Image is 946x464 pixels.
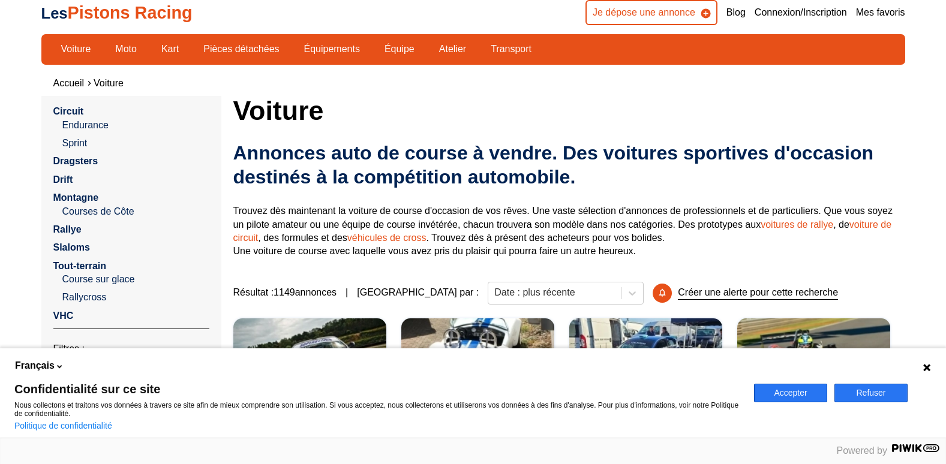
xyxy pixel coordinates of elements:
a: Connexion/Inscription [755,6,847,19]
span: Résultat : 1149 annonces [233,286,337,299]
a: Voiture [53,39,99,59]
a: véhicules de cross [347,233,427,243]
a: voitures de rallye [761,219,833,230]
a: Drift [53,174,73,185]
h1: Voiture [233,96,905,125]
p: Filtres : [53,342,209,355]
a: Mes favoris [856,6,905,19]
a: Sprint [62,137,209,150]
img: Renault Clio Cup 3 [569,318,722,408]
a: Pièces détachées [196,39,287,59]
button: Accepter [754,384,827,402]
a: Montagne [53,192,99,203]
a: Courses de Côte [62,205,209,218]
a: Rallycross [62,291,209,304]
a: Dragsters [53,156,98,166]
a: VHC [53,311,74,321]
a: Dallara F306[GEOGRAPHIC_DATA] [737,318,890,408]
a: Politique de confidentialité [14,421,112,430]
a: Slaloms [53,242,90,252]
a: Endurance [62,119,209,132]
a: Renault Clio Cup 3[GEOGRAPHIC_DATA] [569,318,722,408]
span: Powered by [837,445,888,456]
img: BMW M3 E92 Original V8 Superstars + Minisattel - Paket [233,318,386,408]
p: Nous collectons et traitons vos données à travers ce site afin de mieux comprendre son utilisatio... [14,401,740,418]
span: Français [15,359,55,372]
p: Créer une alerte pour cette recherche [678,286,838,300]
p: [GEOGRAPHIC_DATA] par : [357,286,479,299]
img: Dallara F306 [737,318,890,408]
a: Moto [107,39,145,59]
a: Atelier [431,39,474,59]
a: Kart [154,39,187,59]
a: Blog [726,6,746,19]
a: Tout-terrain [53,261,107,271]
a: Accueil [53,78,85,88]
a: Transport [483,39,539,59]
a: Circuit [53,106,84,116]
a: Voiture [94,78,124,88]
span: Les [41,5,68,22]
a: LesPistons Racing [41,3,193,22]
a: BMW M3 E92 Original V8 Superstars + Minisattel - Paket[GEOGRAPHIC_DATA] [233,318,386,408]
a: Rallye [53,224,82,234]
span: Confidentialité sur ce site [14,383,740,395]
a: 1968 cobra mfk schweiz 133000sfr[GEOGRAPHIC_DATA] [401,318,554,408]
h2: Annonces auto de course à vendre. Des voitures sportives d'occasion destinés à la compétition aut... [233,141,905,189]
a: Équipements [296,39,368,59]
a: Course sur glace [62,273,209,286]
img: 1968 cobra mfk schweiz 133000sfr [401,318,554,408]
span: | [346,286,348,299]
p: Trouvez dès maintenant la voiture de course d'occasion de vos rêves. Une vaste sélection d'annonc... [233,204,905,258]
a: Équipe [377,39,422,59]
button: Refuser [834,384,908,402]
